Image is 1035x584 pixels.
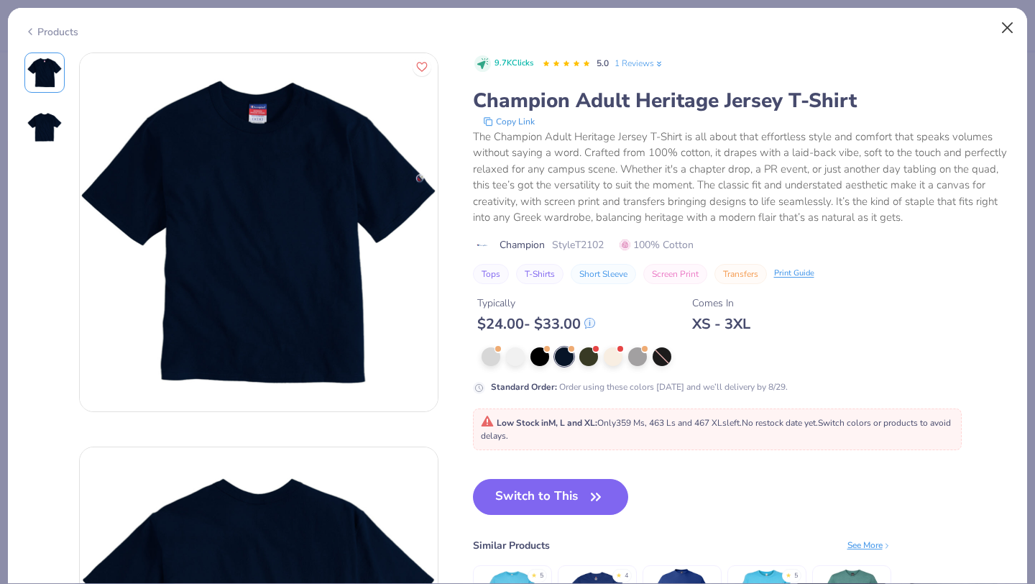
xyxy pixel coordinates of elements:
[497,417,597,429] strong: Low Stock in M, L and XL :
[473,129,1011,226] div: The Champion Adult Heritage Jersey T-Shirt is all about that effortless style and comfort that sp...
[794,571,798,581] div: 5
[643,264,707,284] button: Screen Print
[692,315,750,333] div: XS - 3XL
[571,264,636,284] button: Short Sleeve
[473,264,509,284] button: Tops
[473,538,550,553] div: Similar Products
[516,264,563,284] button: T-Shirts
[80,53,438,411] img: Front
[477,315,595,333] div: $ 24.00 - $ 33.00
[531,571,537,577] div: ★
[477,296,595,311] div: Typically
[27,55,62,90] img: Front
[620,237,694,252] span: 100% Cotton
[540,571,543,581] div: 5
[994,14,1021,42] button: Close
[742,417,818,429] span: No restock date yet.
[774,268,814,280] div: Print Guide
[625,571,628,581] div: 4
[597,58,609,69] span: 5.0
[552,237,604,252] span: Style T2102
[491,381,557,393] strong: Standard Order :
[714,264,767,284] button: Transfers
[692,296,750,311] div: Comes In
[479,114,539,129] button: copy to clipboard
[491,380,788,393] div: Order using these colors [DATE] and we’ll delivery by 8/29.
[413,58,431,76] button: Like
[500,237,545,252] span: Champion
[616,571,622,577] div: ★
[494,58,533,70] span: 9.7K Clicks
[615,57,664,70] a: 1 Reviews
[786,571,791,577] div: ★
[473,479,629,515] button: Switch to This
[847,539,891,552] div: See More
[473,239,492,251] img: brand logo
[27,110,62,145] img: Back
[542,53,591,76] div: 5.0 Stars
[473,87,1011,114] div: Champion Adult Heritage Jersey T-Shirt
[481,417,951,442] span: Only 359 Ms, 463 Ls and 467 XLs left. Switch colors or products to avoid delays.
[24,24,78,40] div: Products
